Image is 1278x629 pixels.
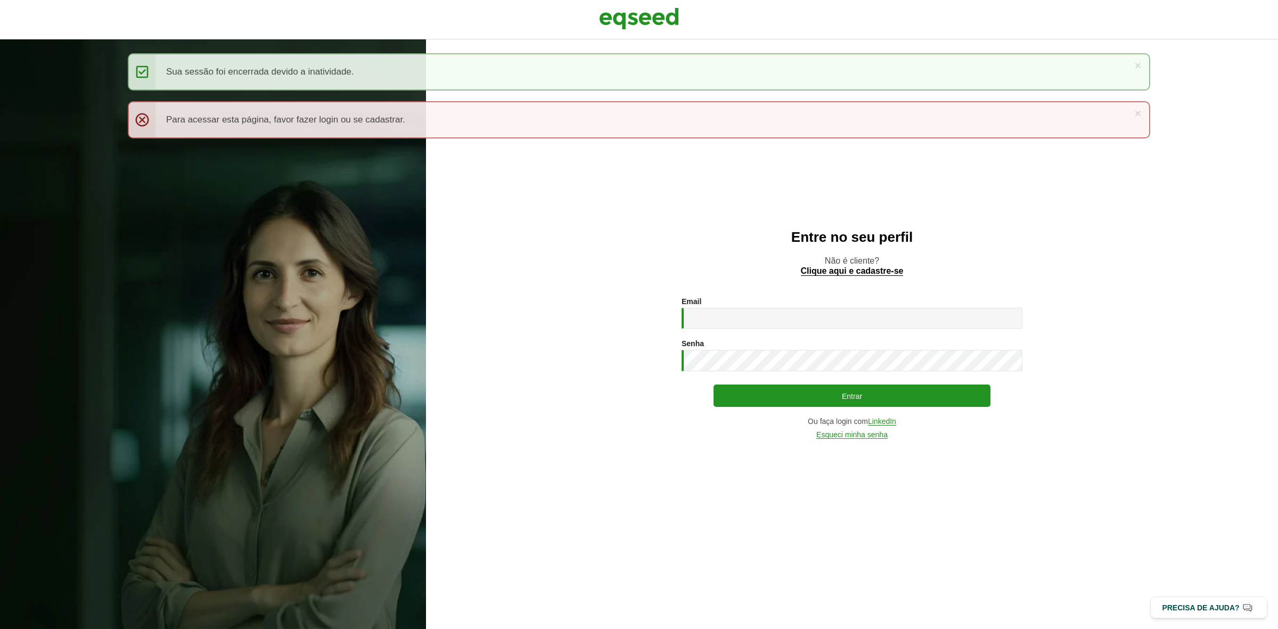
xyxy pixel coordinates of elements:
[816,431,888,439] a: Esqueci minha senha
[128,101,1150,138] div: Para acessar esta página, favor fazer login ou se cadastrar.
[599,5,679,32] img: EqSeed Logo
[801,267,904,276] a: Clique aqui e cadastre-se
[714,385,990,407] button: Entrar
[682,340,704,347] label: Senha
[682,418,1022,426] div: Ou faça login com
[447,230,1257,245] h2: Entre no seu perfil
[868,418,896,426] a: LinkedIn
[682,298,701,305] label: Email
[128,53,1150,91] div: Sua sessão foi encerrada devido a inatividade.
[1135,60,1141,71] a: ×
[447,256,1257,276] p: Não é cliente?
[1135,108,1141,119] a: ×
